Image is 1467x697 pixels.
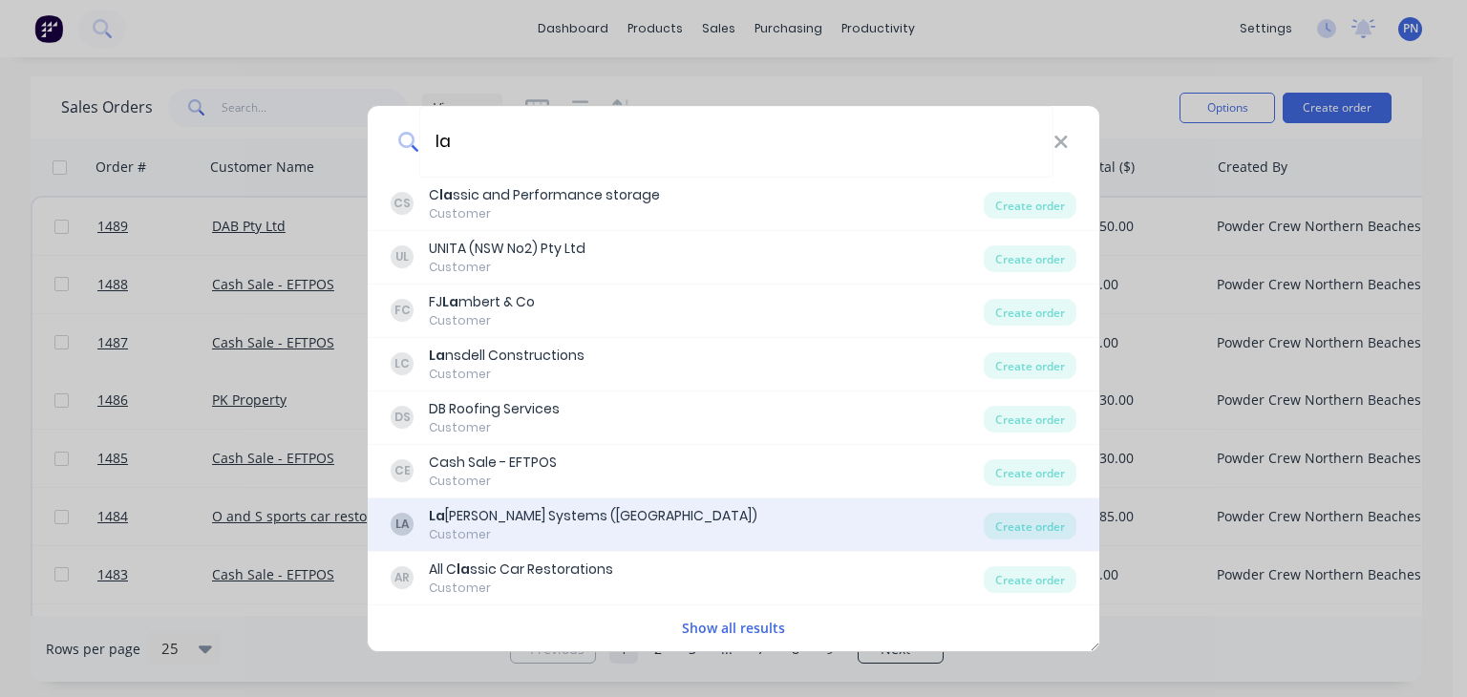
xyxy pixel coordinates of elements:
[429,346,445,365] b: La
[429,526,757,543] div: Customer
[391,406,414,429] div: DS
[391,513,414,536] div: LA
[419,106,1053,178] input: Enter a customer name to create a new order...
[984,459,1076,486] div: Create order
[429,366,585,383] div: Customer
[676,617,791,639] button: Show all results
[984,566,1076,593] div: Create order
[429,419,560,436] div: Customer
[457,560,470,579] b: la
[391,245,414,268] div: UL
[984,406,1076,433] div: Create order
[391,299,414,322] div: FC
[391,352,414,375] div: LC
[429,239,585,259] div: UNITA (NSW No2) Pty Ltd
[429,560,613,580] div: All C ssic Car Restorations
[429,292,535,312] div: FJ mbert & Co
[429,506,757,526] div: [PERSON_NAME] Systems ([GEOGRAPHIC_DATA])
[429,185,660,205] div: C ssic and Performance storage
[391,459,414,482] div: CE
[391,566,414,589] div: AR
[442,292,458,311] b: La
[984,299,1076,326] div: Create order
[429,259,585,276] div: Customer
[429,205,660,222] div: Customer
[429,453,557,473] div: Cash Sale - EFTPOS
[429,473,557,490] div: Customer
[391,192,414,215] div: CS
[429,506,445,525] b: La
[429,346,585,366] div: nsdell Constructions
[429,312,535,329] div: Customer
[984,513,1076,539] div: Create order
[439,185,453,204] b: la
[429,580,613,597] div: Customer
[984,352,1076,379] div: Create order
[984,245,1076,272] div: Create order
[429,399,560,419] div: DB Roofing Services
[984,192,1076,219] div: Create order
